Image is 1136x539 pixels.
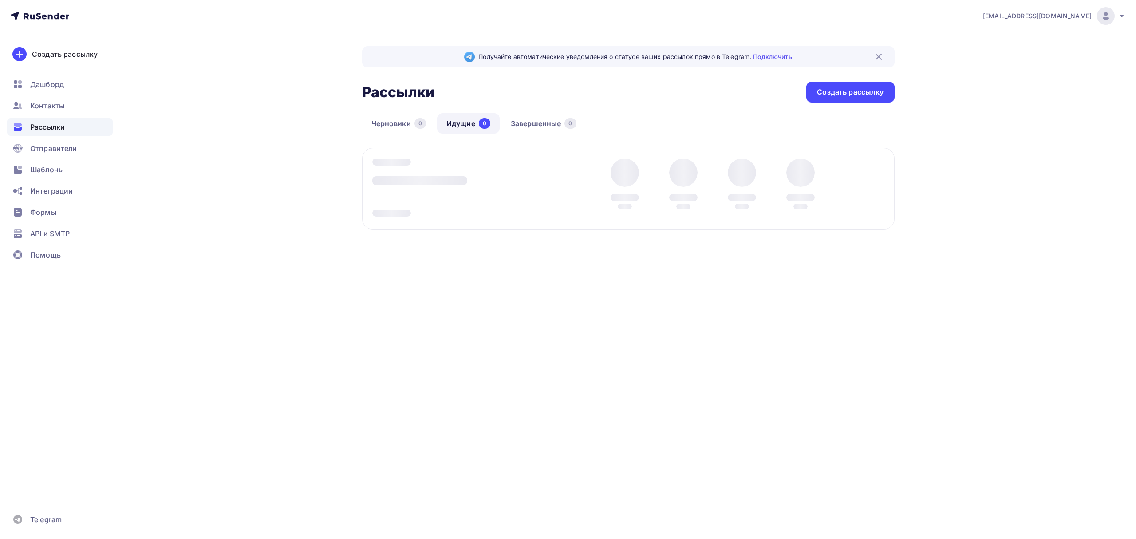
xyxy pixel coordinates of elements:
span: Интеграции [30,186,73,196]
img: Telegram [464,52,475,62]
a: Дашборд [7,75,113,93]
a: Завершенные0 [501,113,586,134]
a: [EMAIL_ADDRESS][DOMAIN_NAME] [983,7,1125,25]
span: API и SMTP [30,228,70,239]
a: Отправители [7,139,113,157]
a: Рассылки [7,118,113,136]
div: 0 [414,118,426,129]
a: Шаблоны [7,161,113,178]
span: Формы [30,207,56,218]
span: Шаблоны [30,164,64,175]
a: Контакты [7,97,113,115]
span: [EMAIL_ADDRESS][DOMAIN_NAME] [983,12,1092,20]
span: Получайте автоматические уведомления о статусе ваших рассылок прямо в Telegram. [478,52,792,61]
span: Помощь [30,250,61,260]
div: 0 [479,118,490,129]
span: Дашборд [30,79,64,90]
span: Контакты [30,100,64,111]
a: Черновики0 [362,113,435,134]
h2: Рассылки [362,83,435,101]
div: Создать рассылку [32,49,98,59]
div: Создать рассылку [817,87,884,97]
div: 0 [564,118,576,129]
span: Отправители [30,143,77,154]
a: Формы [7,203,113,221]
a: Идущие0 [437,113,500,134]
span: Telegram [30,514,62,525]
a: Подключить [753,53,792,60]
span: Рассылки [30,122,65,132]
